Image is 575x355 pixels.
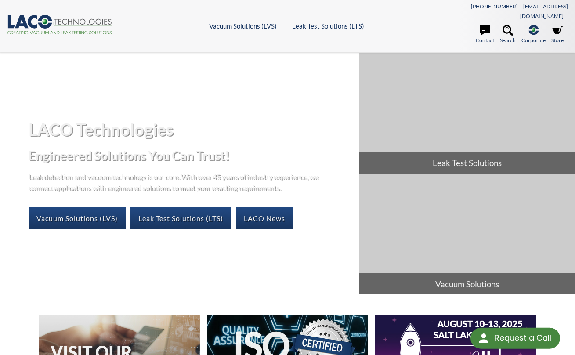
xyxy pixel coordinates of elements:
[359,53,575,174] a: Leak Test Solutions
[359,152,575,174] span: Leak Test Solutions
[359,273,575,295] span: Vacuum Solutions
[209,22,277,30] a: Vacuum Solutions (LVS)
[520,3,568,19] a: [EMAIL_ADDRESS][DOMAIN_NAME]
[521,36,546,44] span: Corporate
[29,171,323,193] p: Leak detection and vacuum technology is our core. With over 45 years of industry experience, we c...
[495,328,551,348] div: Request a Call
[476,25,494,44] a: Contact
[500,25,516,44] a: Search
[470,328,560,349] div: Request a Call
[29,148,352,164] h2: Engineered Solutions You Can Trust!
[292,22,364,30] a: Leak Test Solutions (LTS)
[477,331,491,345] img: round button
[471,3,518,10] a: [PHONE_NUMBER]
[551,25,564,44] a: Store
[29,119,352,140] h1: LACO Technologies
[359,174,575,295] a: Vacuum Solutions
[29,207,126,229] a: Vacuum Solutions (LVS)
[130,207,231,229] a: Leak Test Solutions (LTS)
[236,207,293,229] a: LACO News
